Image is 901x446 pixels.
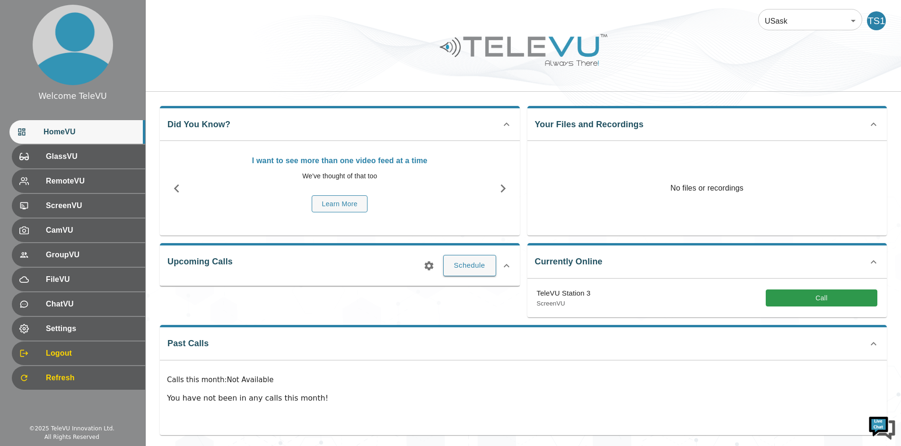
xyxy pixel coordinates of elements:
div: Welcome TeleVU [38,90,107,102]
p: I want to see more than one video feed at a time [198,155,481,166]
div: Logout [12,341,145,365]
img: profile.png [33,5,113,85]
div: GroupVU [12,243,145,267]
span: HomeVU [44,126,138,138]
div: ChatVU [12,292,145,316]
img: Logo [438,30,609,70]
span: Logout [46,348,138,359]
button: Call [766,289,877,307]
img: Chat Widget [868,413,896,441]
div: HomeVU [9,120,145,144]
span: FileVU [46,274,138,285]
span: Refresh [46,372,138,384]
div: © 2025 TeleVU Innovation Ltd. [29,424,114,433]
p: TeleVU Station 3 [537,288,591,299]
div: ScreenVU [12,194,145,218]
div: CamVU [12,219,145,242]
div: Refresh [12,366,145,390]
span: RemoteVU [46,175,138,187]
span: CamVU [46,225,138,236]
span: GlassVU [46,151,138,162]
p: Calls this month : Not Available [167,375,880,385]
div: FileVU [12,268,145,291]
span: ChatVU [46,298,138,310]
div: TS1 [867,11,886,30]
span: Settings [46,323,138,334]
div: GlassVU [12,145,145,168]
button: Schedule [443,255,496,276]
p: You have not been in any calls this month! [167,393,880,404]
p: No files or recordings [527,141,887,236]
div: USask [758,8,862,34]
p: We've thought of that too [198,171,481,181]
span: GroupVU [46,249,138,261]
p: ScreenVU [537,299,591,308]
div: RemoteVU [12,169,145,193]
span: ScreenVU [46,200,138,211]
div: Settings [12,317,145,341]
button: Learn More [312,195,367,213]
div: All Rights Reserved [44,433,99,441]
